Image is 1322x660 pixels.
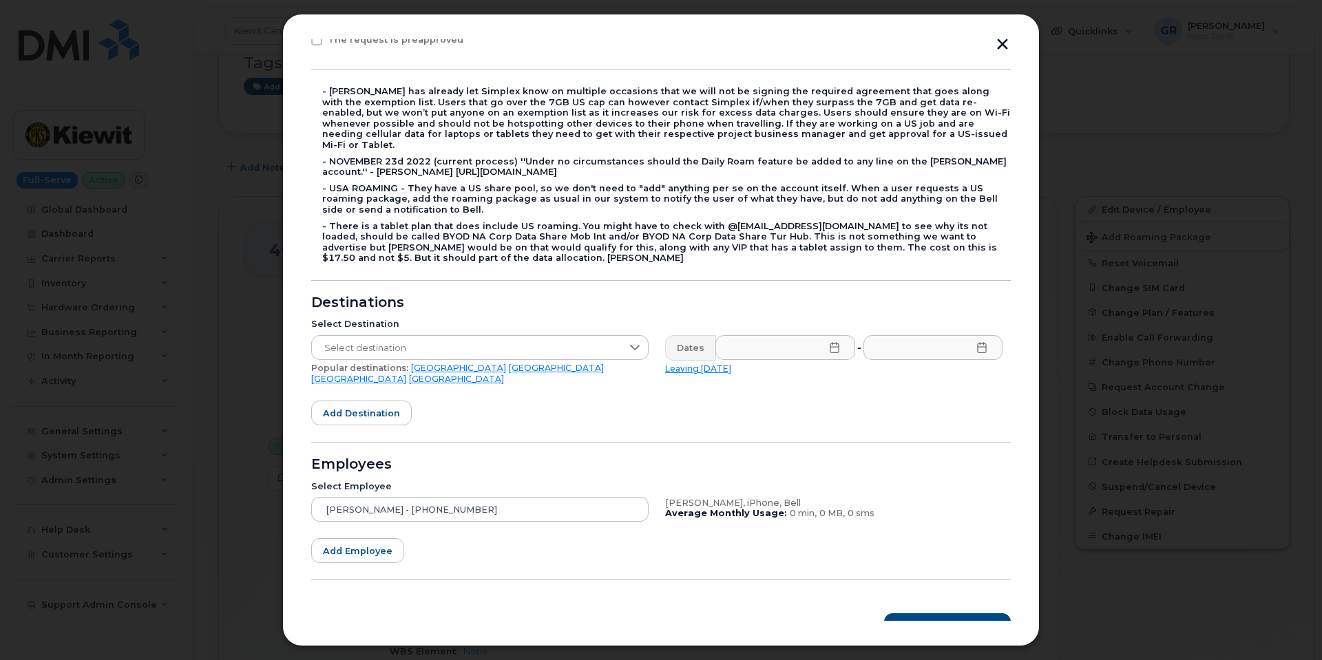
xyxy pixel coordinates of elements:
[411,363,506,373] a: [GEOGRAPHIC_DATA]
[509,363,604,373] a: [GEOGRAPHIC_DATA]
[715,335,855,360] input: Please fill out this field
[323,407,400,420] span: Add destination
[311,459,1011,470] div: Employees
[311,297,1011,308] div: Destinations
[328,34,463,45] span: The request is preapproved
[312,336,622,361] span: Select destination
[323,544,392,557] span: Add employee
[322,183,1011,215] div: - USA ROAMING - They have a US share pool, so we don't need to "add" anything per se on the accou...
[819,508,845,518] span: 0 MB,
[311,374,406,384] a: [GEOGRAPHIC_DATA]
[409,374,504,384] a: [GEOGRAPHIC_DATA]
[848,508,874,518] span: 0 sms
[790,508,817,518] span: 0 min,
[311,363,408,373] span: Popular destinations:
[665,363,731,374] a: Leaving [DATE]
[311,481,649,492] div: Select Employee
[322,156,1011,178] div: - NOVEMBER 23d 2022 (current process) ''Under no circumstances should the Daily Roam feature be a...
[311,538,404,563] button: Add employee
[906,619,999,632] span: Roaming Packages
[665,498,1003,509] div: [PERSON_NAME], iPhone, Bell
[311,319,649,330] div: Select Destination
[322,86,1011,151] div: - [PERSON_NAME] has already let Simplex know on multiple occasions that we will not be signing th...
[1262,600,1312,650] iframe: Messenger Launcher
[863,335,1003,360] input: Please fill out this field
[311,497,649,522] input: Search device
[665,508,787,518] b: Average Monthly Usage:
[311,401,412,425] button: Add destination
[884,613,1011,638] button: Roaming Packages
[854,335,864,360] div: -
[322,221,1011,264] div: - There is a tablet plan that does include US roaming. You might have to check with @[EMAIL_ADDRE...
